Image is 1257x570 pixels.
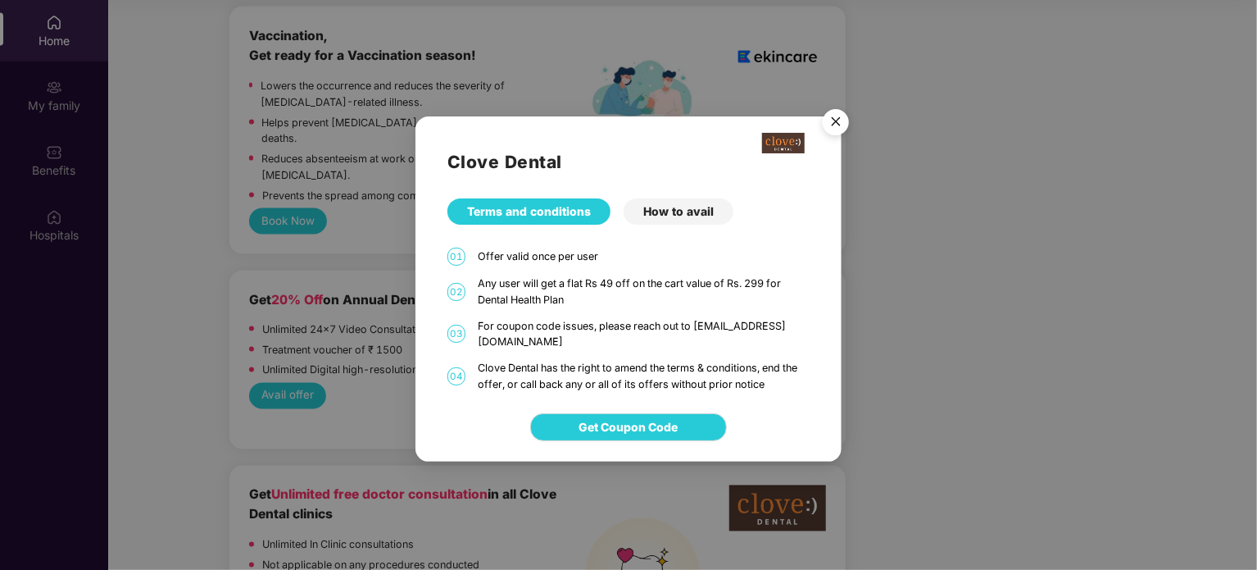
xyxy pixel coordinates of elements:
div: Clove Dental has the right to amend the terms & conditions, end the offer, or call back any or al... [478,360,810,393]
img: svg+xml;base64,PHN2ZyB4bWxucz0iaHR0cDovL3d3dy53My5vcmcvMjAwMC9zdmciIHdpZHRoPSI1NiIgaGVpZ2h0PSI1Ni... [813,102,859,148]
div: Terms and conditions [447,198,610,225]
button: Close [813,101,857,145]
span: 01 [447,248,465,266]
h2: Clove Dental [447,148,810,176]
span: 02 [447,283,465,301]
img: clove-dental%20png.png [762,133,805,153]
span: Get Coupon Code [579,418,678,436]
span: 03 [447,325,465,343]
button: Get Coupon Code [530,413,727,441]
div: Offer valid once per user [478,249,810,265]
div: For coupon code issues, please reach out to [EMAIL_ADDRESS][DOMAIN_NAME] [478,318,810,351]
div: How to avail [624,198,733,225]
div: Any user will get a flat Rs 49 off on the cart value of Rs. 299 for Dental Health Plan [478,276,810,308]
span: 04 [447,367,465,385]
